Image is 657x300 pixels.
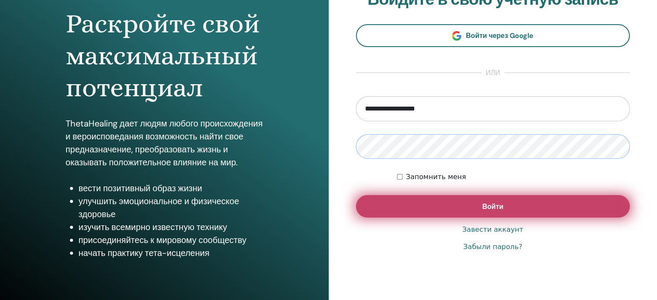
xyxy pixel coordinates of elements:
font: Раскройте свой максимальный потенциал [66,8,260,103]
font: вести позитивный образ жизни [79,183,202,194]
font: Забыли пароль? [463,243,522,251]
a: Войти через Google [356,24,630,47]
font: ThetaHealing дает людям любого происхождения и вероисповедания возможность найти свое предназначе... [66,118,263,168]
font: или [486,68,500,77]
font: Запомнить меня [406,173,466,181]
a: Завести аккаунт [462,224,523,235]
font: присоединяйтесь к мировому сообществу [79,234,247,246]
font: изучить всемирно известную технику [79,221,227,233]
div: Оставьте меня аутентифицированным на неопределенный срок или пока я не выйду из системы вручную [397,172,630,182]
font: улучшить эмоциональное и физическое здоровье [79,196,239,220]
font: Войти через Google [466,31,533,40]
font: начать практику тета-исцеления [79,247,209,259]
font: Войти [482,202,503,211]
a: Забыли пароль? [463,242,522,252]
font: Завести аккаунт [462,225,523,234]
button: Войти [356,195,630,218]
